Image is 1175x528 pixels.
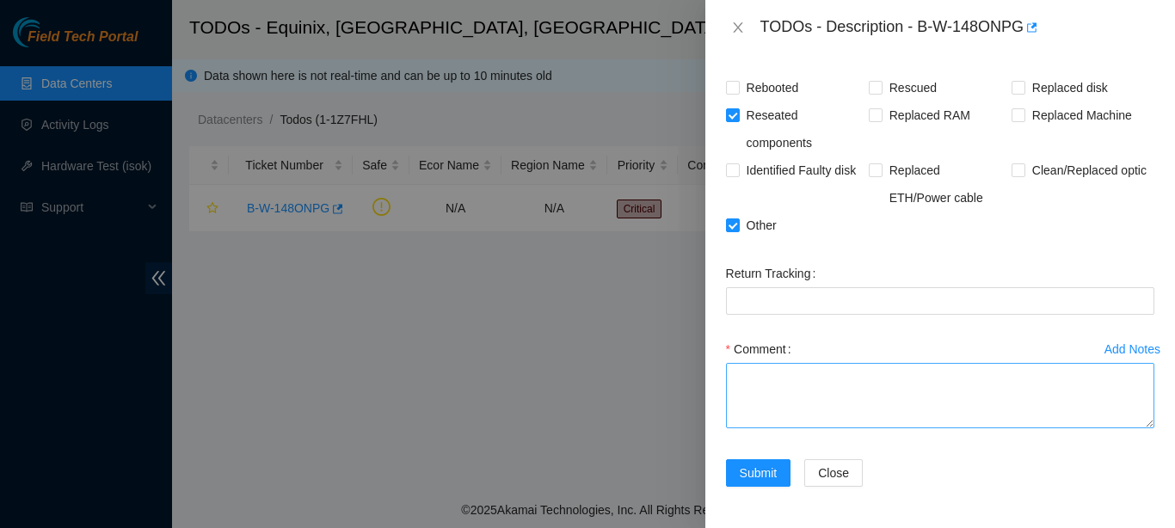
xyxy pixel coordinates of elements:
button: Add Notes [1104,335,1161,363]
label: Return Tracking [726,260,823,287]
label: Comment [726,335,798,363]
textarea: Comment [726,363,1154,428]
span: Other [740,212,784,239]
span: Rescued [883,74,944,101]
button: Submit [726,459,791,487]
button: Close [804,459,863,487]
span: Replaced Machine [1025,101,1139,129]
span: Reseated components [740,101,869,157]
input: Return Tracking [726,287,1154,315]
span: Rebooted [740,74,806,101]
button: Close [726,20,750,36]
span: close [731,21,745,34]
span: Clean/Replaced optic [1025,157,1153,184]
span: Close [818,464,849,482]
span: Replaced RAM [883,101,977,129]
span: Identified Faulty disk [740,157,864,184]
div: TODOs - Description - B-W-148ONPG [760,14,1154,41]
span: Submit [740,464,778,482]
span: Replaced ETH/Power cable [883,157,1012,212]
div: Add Notes [1104,343,1160,355]
span: Replaced disk [1025,74,1115,101]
